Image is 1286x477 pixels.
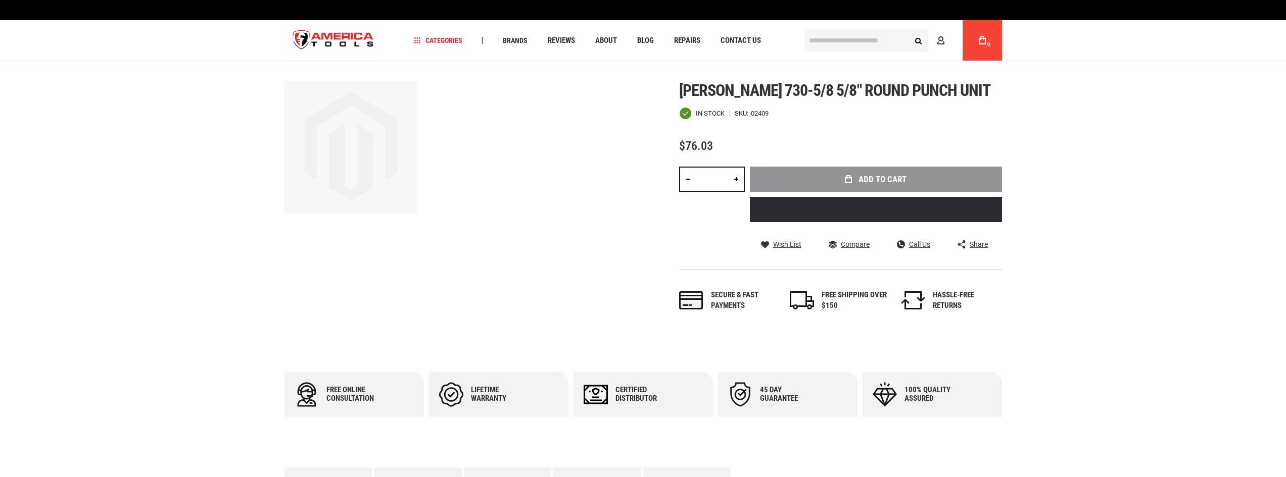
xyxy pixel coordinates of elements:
div: FREE SHIPPING OVER $150 [822,290,887,311]
span: Categories [414,37,462,44]
a: Blog [633,34,658,47]
div: 100% quality assured [904,386,965,403]
div: Availability [679,107,725,120]
span: Wish List [773,241,801,248]
a: Contact Us [716,34,766,47]
a: Compare [829,240,870,249]
span: 0 [987,42,990,47]
div: 02409 [751,110,769,117]
a: Categories [409,34,467,47]
a: Reviews [543,34,580,47]
a: Brands [498,34,532,47]
span: Brands [503,37,528,44]
a: 0 [973,20,992,61]
div: 45 day Guarantee [760,386,821,403]
div: Secure & fast payments [711,290,777,311]
img: payments [679,291,703,309]
img: returns [901,291,925,309]
a: Call Us [897,240,930,249]
a: Repairs [670,34,705,47]
span: Repairs [674,37,700,44]
a: Wish List [761,240,801,249]
span: Reviews [548,37,575,44]
div: Certified Distributor [615,386,676,403]
img: shipping [790,291,814,309]
div: Lifetime warranty [471,386,532,403]
strong: SKU [735,110,751,117]
span: Contact Us [721,37,761,44]
span: In stock [696,110,725,117]
img: America Tools [284,22,383,60]
span: $76.03 [679,139,713,153]
span: Call Us [909,241,930,248]
a: About [591,34,622,47]
span: [PERSON_NAME] 730-5/8 5/8" round punch unit [679,81,991,100]
span: Share [970,241,988,248]
button: Search [909,31,928,50]
span: Blog [637,37,654,44]
div: HASSLE-FREE RETURNS [933,290,998,311]
img: main product photo [284,81,417,214]
div: Free online consultation [326,386,387,403]
span: About [595,37,617,44]
span: Compare [841,241,870,248]
a: store logo [284,22,383,60]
